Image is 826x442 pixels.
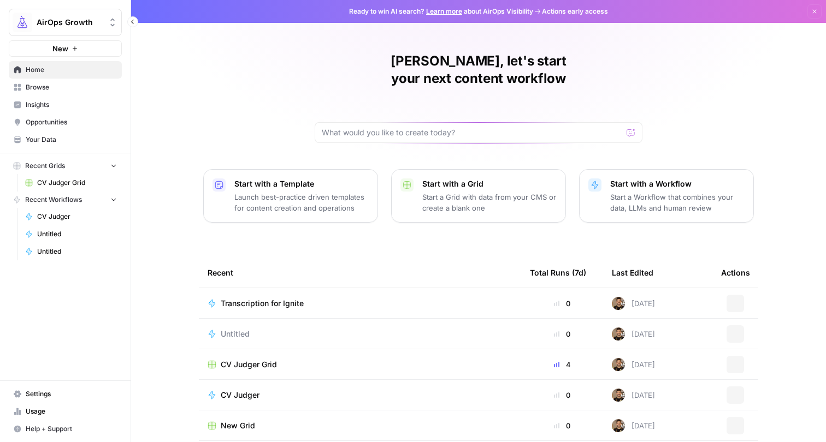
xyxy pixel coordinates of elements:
span: Browse [26,82,117,92]
div: [DATE] [612,419,655,432]
span: Help + Support [26,424,117,434]
p: Start with a Template [234,178,369,189]
span: Opportunities [26,117,117,127]
button: Start with a TemplateLaunch best-practice driven templates for content creation and operations [203,169,378,223]
img: 36rz0nf6lyfqsoxlb67712aiq2cf [612,327,625,341]
div: 0 [530,298,594,309]
button: Workspace: AirOps Growth [9,9,122,36]
p: Launch best-practice driven templates for content creation and operations [234,192,369,213]
div: 0 [530,420,594,431]
div: Actions [721,258,750,288]
button: Recent Grids [9,158,122,174]
a: Browse [9,79,122,96]
div: 0 [530,390,594,401]
span: Untitled [221,328,250,339]
span: Ready to win AI search? about AirOps Visibility [349,7,533,16]
button: Help + Support [9,420,122,438]
span: Insights [26,100,117,110]
a: Insights [9,96,122,114]
span: New Grid [221,420,255,431]
div: Total Runs (7d) [530,258,586,288]
a: Untitled [20,243,122,260]
h1: [PERSON_NAME], let's start your next content workflow [315,52,642,87]
span: CV Judger Grid [37,178,117,188]
a: CV Judger [208,390,512,401]
button: Start with a GridStart a Grid with data from your CMS or create a blank one [391,169,566,223]
img: AirOps Growth Logo [13,13,32,32]
p: Start a Grid with data from your CMS or create a blank one [422,192,557,213]
span: Transcription for Ignite [221,298,304,309]
span: Home [26,65,117,75]
div: 4 [530,359,594,370]
img: 36rz0nf6lyfqsoxlb67712aiq2cf [612,297,625,310]
a: Learn more [426,7,462,15]
p: Start with a Workflow [610,178,745,189]
span: Settings [26,389,117,399]
a: New Grid [208,420,512,431]
span: Untitled [37,229,117,239]
a: Settings [9,385,122,403]
div: [DATE] [612,358,655,371]
button: Recent Workflows [9,192,122,208]
a: Untitled [208,328,512,339]
span: Recent Workflows [25,195,82,205]
span: Recent Grids [25,161,65,171]
img: 36rz0nf6lyfqsoxlb67712aiq2cf [612,358,625,371]
div: Recent [208,258,512,288]
div: 0 [530,328,594,339]
span: CV Judger Grid [221,359,277,370]
a: Home [9,61,122,79]
a: CV Judger [20,208,122,225]
div: [DATE] [612,389,655,402]
a: Usage [9,403,122,420]
span: CV Judger [221,390,259,401]
span: Untitled [37,247,117,256]
input: What would you like to create today? [322,127,622,138]
div: Last Edited [612,258,653,288]
span: Your Data [26,135,117,145]
p: Start a Workflow that combines your data, LLMs and human review [610,192,745,213]
a: CV Judger Grid [208,359,512,370]
div: [DATE] [612,327,655,341]
p: Start with a Grid [422,178,557,189]
span: New [52,43,68,54]
a: CV Judger Grid [20,174,122,192]
span: Usage [26,407,117,416]
button: Start with a WorkflowStart a Workflow that combines your data, LLMs and human review [579,169,754,223]
span: CV Judger [37,212,117,222]
button: New [9,40,122,57]
img: 36rz0nf6lyfqsoxlb67712aiq2cf [612,389,625,402]
img: 36rz0nf6lyfqsoxlb67712aiq2cf [612,419,625,432]
a: Transcription for Ignite [208,298,512,309]
a: Your Data [9,131,122,148]
span: Actions early access [542,7,608,16]
a: Untitled [20,225,122,243]
div: [DATE] [612,297,655,310]
span: AirOps Growth [37,17,103,28]
a: Opportunities [9,114,122,131]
